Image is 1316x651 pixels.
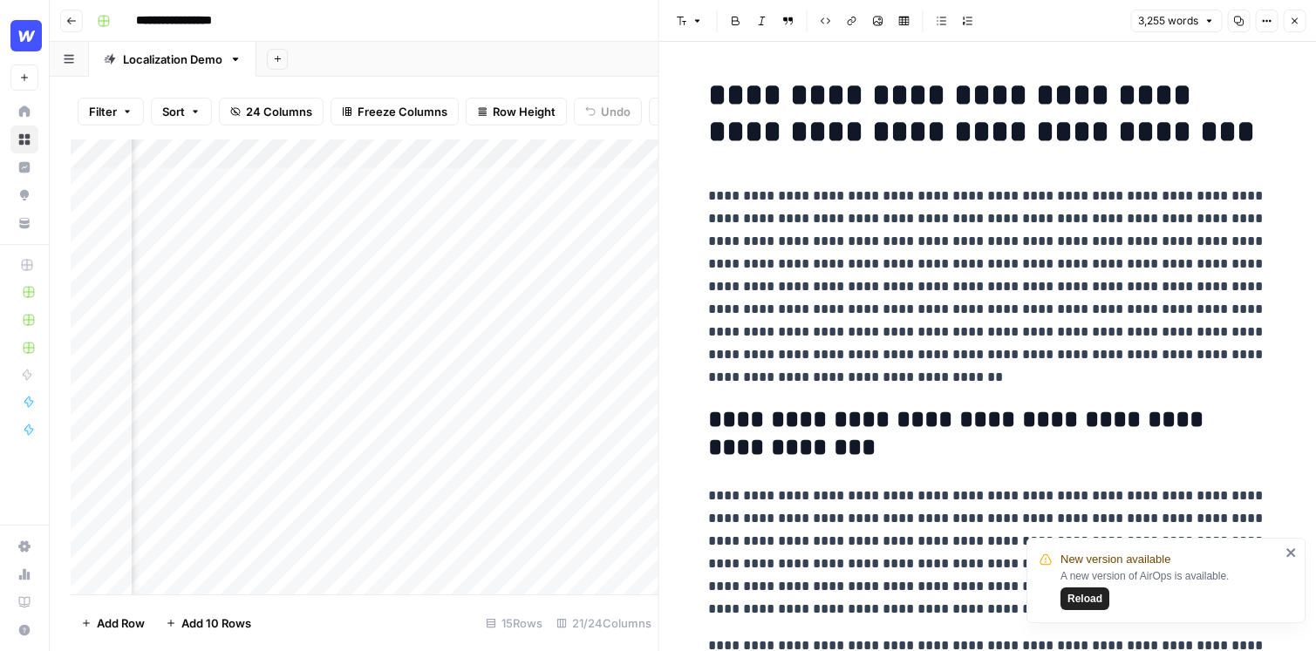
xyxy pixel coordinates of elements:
[151,98,212,125] button: Sort
[97,614,145,632] span: Add Row
[10,14,38,58] button: Workspace: Webflow
[10,181,38,209] a: Opportunities
[181,614,251,632] span: Add 10 Rows
[479,609,549,637] div: 15 Rows
[10,532,38,560] a: Settings
[601,103,631,120] span: Undo
[1067,591,1102,607] span: Reload
[1060,587,1109,610] button: Reload
[219,98,324,125] button: 24 Columns
[358,103,447,120] span: Freeze Columns
[10,125,38,153] a: Browse
[246,103,312,120] span: 24 Columns
[155,609,262,637] button: Add 10 Rows
[331,98,459,125] button: Freeze Columns
[78,98,144,125] button: Filter
[493,103,556,120] span: Row Height
[1130,10,1222,32] button: 3,255 words
[10,20,42,51] img: Webflow Logo
[574,98,642,125] button: Undo
[1060,551,1170,568] span: New version available
[10,616,38,644] button: Help + Support
[123,51,222,68] div: Localization Demo
[89,42,256,77] a: Localization Demo
[549,609,658,637] div: 21/24 Columns
[10,98,38,125] a: Home
[1138,13,1198,29] span: 3,255 words
[71,609,155,637] button: Add Row
[89,103,117,120] span: Filter
[10,153,38,181] a: Insights
[10,560,38,588] a: Usage
[162,103,185,120] span: Sort
[10,209,38,237] a: Your Data
[10,588,38,616] a: Learning Hub
[466,98,567,125] button: Row Height
[1285,546,1298,559] button: close
[1060,568,1280,610] div: A new version of AirOps is available.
